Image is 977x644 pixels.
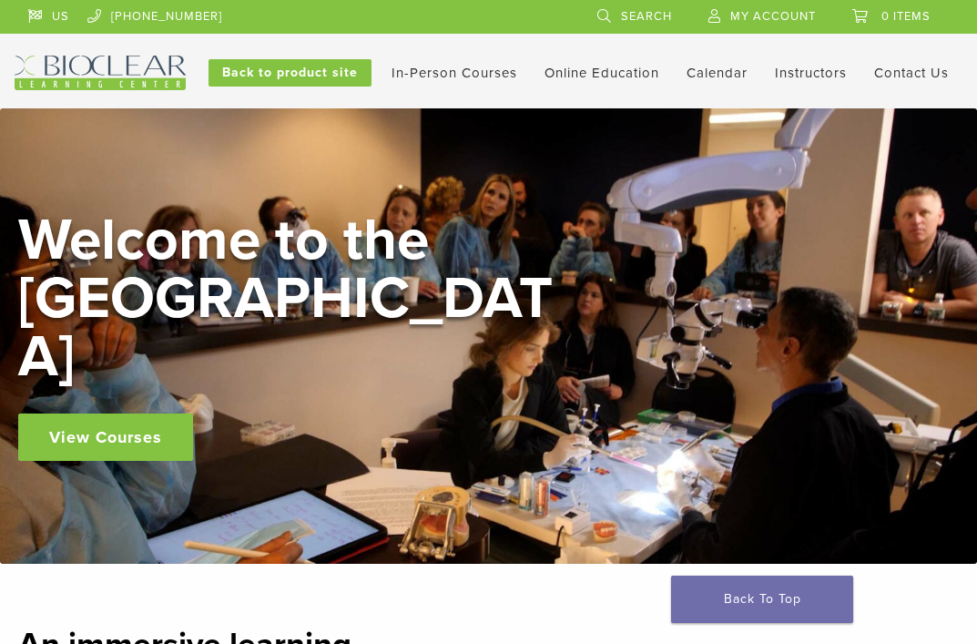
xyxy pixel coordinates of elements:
[544,65,659,81] a: Online Education
[687,65,748,81] a: Calendar
[18,414,193,461] a: View Courses
[392,65,517,81] a: In-Person Courses
[874,65,949,81] a: Contact Us
[209,59,371,87] a: Back to product site
[671,576,853,623] a: Back To Top
[621,9,672,24] span: Search
[775,65,847,81] a: Instructors
[881,9,931,24] span: 0 items
[730,9,816,24] span: My Account
[18,211,565,386] h2: Welcome to the [GEOGRAPHIC_DATA]
[15,56,186,90] img: Bioclear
